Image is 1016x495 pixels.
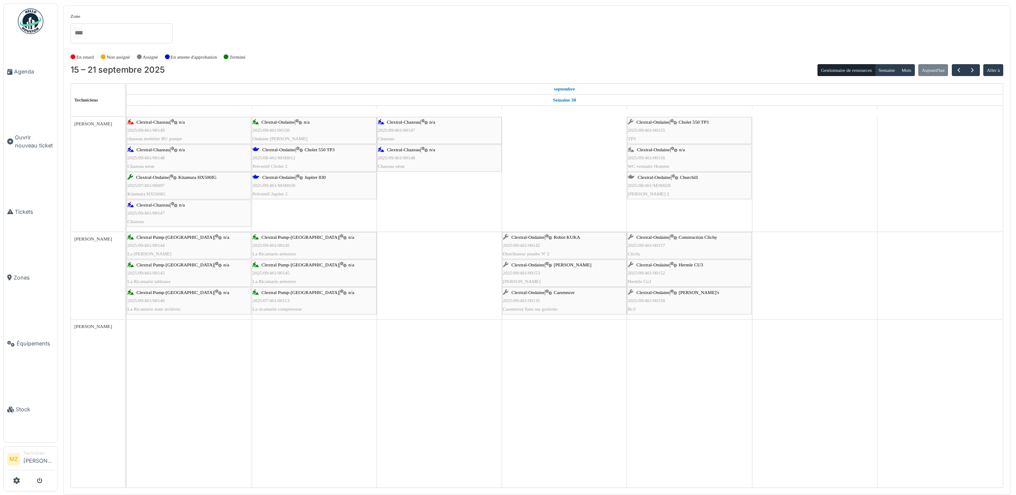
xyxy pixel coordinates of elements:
span: Clextral Pump-[GEOGRAPHIC_DATA] [136,290,214,295]
button: Aujourd'hui [918,64,948,76]
div: Technicien [23,450,54,456]
div: | [128,289,250,313]
span: chazeau mobilier BU pompe [128,136,182,141]
div: | [128,233,250,258]
div: | [128,201,250,226]
span: Kitamura HX500IG [178,175,216,180]
span: Clextral-Ondaine [636,290,670,295]
span: 2025/09/461/00147 [128,210,165,215]
label: Non assigné [107,54,130,61]
a: 19 septembre 2025 [680,106,699,116]
li: MZ [7,453,20,466]
a: Agenda [4,39,57,105]
span: 2025/09/461/00158 [628,298,665,303]
a: Semaine 38 [551,95,578,105]
span: La Ricamarie armoires [253,251,296,256]
span: Rc3 [628,306,636,311]
span: 2025/09/461/00146 [128,298,165,303]
span: Kitamura HX500IG [128,191,166,196]
a: Tickets [4,179,57,245]
input: Tous [74,27,82,39]
span: 2025/08/461/M/00012 [253,155,295,160]
div: | [628,118,751,143]
span: Chazeau néon [128,164,154,169]
span: 2025/09/461/00148 [378,155,415,160]
span: Hermle CU3 [678,262,703,267]
label: Assigné [143,54,158,61]
span: 2025/09/461/00135 [503,298,540,303]
div: | [503,261,626,286]
span: 2025/09/461/00147 [378,127,415,133]
a: 17 septembre 2025 [430,106,449,116]
a: 15 septembre 2025 [552,84,577,94]
span: 2025/09/461/00156 [628,155,665,160]
span: WC vestiaire Homme [628,164,670,169]
span: Ondaine [PERSON_NAME] [253,136,308,141]
div: | [378,118,501,143]
span: 2025/08/461/M/00028 [628,183,671,188]
span: Stock [16,405,54,413]
a: 18 septembre 2025 [556,106,573,116]
span: Hermle Cu3 [628,279,651,284]
span: n/a [349,290,355,295]
img: Badge_color-CXgf-gQk.svg [18,8,43,34]
a: Stock [4,376,57,442]
span: n/a [304,119,309,124]
span: n/a [429,119,435,124]
button: Aller à [983,64,1003,76]
span: 2025/09/461/00157 [628,243,665,248]
div: | [503,233,626,258]
span: La [PERSON_NAME] [128,251,171,256]
span: Clextral Pump-[GEOGRAPHIC_DATA] [136,235,214,240]
div: | [253,261,376,286]
span: Préventif Jupiter 2 [253,191,288,196]
span: Clextral-Ondaine [262,147,295,152]
span: Clextral-Ondaine [511,290,545,295]
h2: 15 – 21 septembre 2025 [71,65,165,75]
span: [PERSON_NAME] [74,236,112,241]
span: Cholet 550 TP3 [304,147,335,152]
button: Semaine [875,64,898,76]
span: n/a [179,147,185,152]
span: 2025/09/461/00145 [253,270,290,275]
span: n/a [349,262,355,267]
span: 2025/09/461/00152 [628,270,665,275]
div: | [628,146,751,170]
span: [PERSON_NAME]'s [678,290,719,295]
span: Clextral-Ondaine [511,235,545,240]
span: La Ricamarie armoires [253,279,296,284]
li: [PERSON_NAME] [23,450,54,468]
span: Clextral-Ondaine [136,175,169,180]
span: Clextral-Ondaine [636,119,670,124]
span: 2025/07/461/00113 [253,298,289,303]
button: Précédent [952,64,966,76]
span: Agenda [14,68,54,76]
a: Zones [4,245,57,311]
span: Clextral-Ondaine [262,175,295,180]
label: Terminé [230,54,245,61]
div: | [128,173,250,198]
span: n/a [224,235,230,240]
span: Chazeau néon [378,164,405,169]
span: Cholet 550 TP3 [678,119,709,124]
span: Clextral-Ondaine [511,262,545,267]
span: n/a [179,119,185,124]
span: 2025/09/461/00149 [128,127,165,133]
label: En retard [77,54,94,61]
div: | [253,289,376,313]
span: Robot KUKA [553,235,580,240]
span: n/a [429,147,435,152]
a: 21 septembre 2025 [930,106,949,116]
div: | [253,146,376,170]
span: Zones [14,274,54,282]
span: Clextral-Chazeau [387,147,420,152]
span: Clextral-Ondaine [638,175,671,180]
span: n/a [179,202,185,207]
span: Clextral Pump-[GEOGRAPHIC_DATA] [136,262,214,267]
span: Clextral Pump-[GEOGRAPHIC_DATA] [261,235,339,240]
span: Tickets [15,208,54,216]
span: Construction Clichy [678,235,717,240]
span: Équipements [17,339,54,348]
div: | [628,173,751,198]
div: | [253,233,376,258]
